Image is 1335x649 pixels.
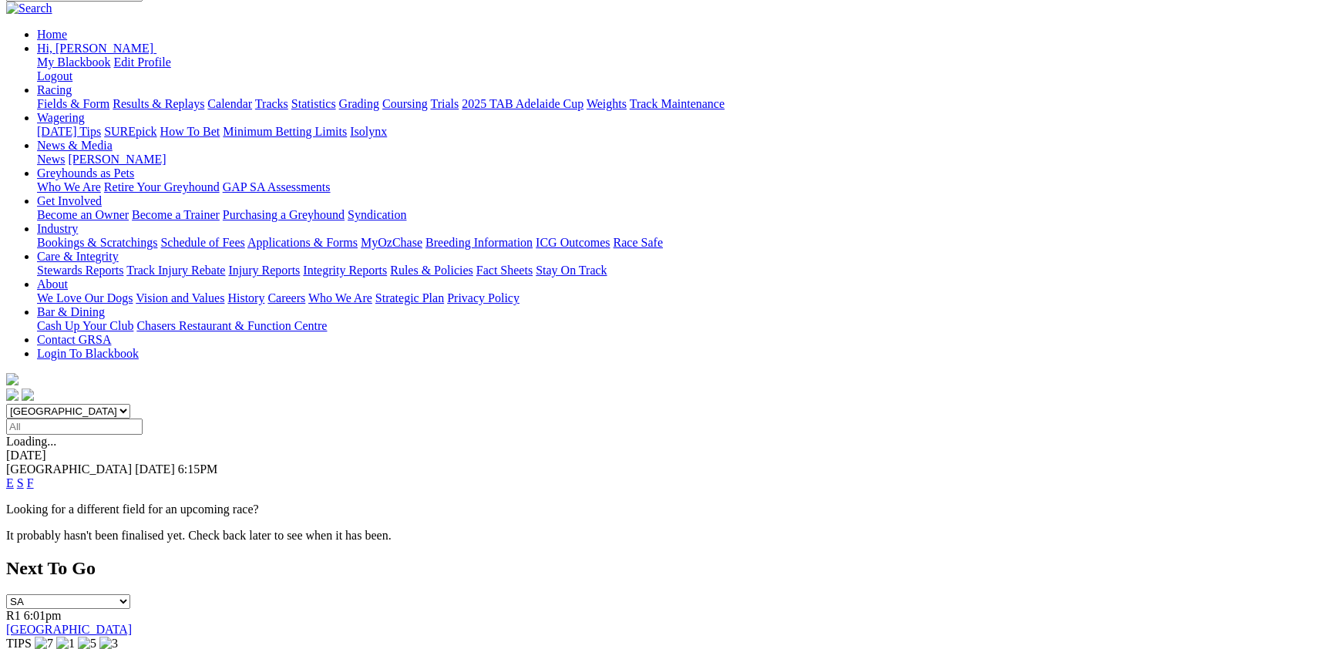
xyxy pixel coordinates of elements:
[37,236,157,249] a: Bookings & Scratchings
[447,291,520,304] a: Privacy Policy
[6,609,21,622] span: R1
[37,208,129,221] a: Become an Owner
[37,28,67,41] a: Home
[390,264,473,277] a: Rules & Policies
[132,208,220,221] a: Become a Trainer
[104,125,156,138] a: SUREpick
[37,333,111,346] a: Contact GRSA
[37,250,119,263] a: Care & Integrity
[430,97,459,110] a: Trials
[135,462,175,476] span: [DATE]
[104,180,220,193] a: Retire Your Greyhound
[223,208,345,221] a: Purchasing a Greyhound
[37,125,1329,139] div: Wagering
[160,125,220,138] a: How To Bet
[136,319,327,332] a: Chasers Restaurant & Function Centre
[6,476,14,489] a: E
[6,503,1329,516] p: Looking for a different field for an upcoming race?
[37,236,1329,250] div: Industry
[6,529,392,542] partial: It probably hasn't been finalised yet. Check back later to see when it has been.
[247,236,358,249] a: Applications & Forms
[223,125,347,138] a: Minimum Betting Limits
[37,153,65,166] a: News
[308,291,372,304] a: Who We Are
[6,435,56,448] span: Loading...
[587,97,627,110] a: Weights
[113,97,204,110] a: Results & Replays
[37,291,133,304] a: We Love Our Dogs
[68,153,166,166] a: [PERSON_NAME]
[348,208,406,221] a: Syndication
[6,462,132,476] span: [GEOGRAPHIC_DATA]
[37,305,105,318] a: Bar & Dining
[37,42,153,55] span: Hi, [PERSON_NAME]
[37,153,1329,166] div: News & Media
[6,2,52,15] img: Search
[160,236,244,249] a: Schedule of Fees
[267,291,305,304] a: Careers
[425,236,533,249] a: Breeding Information
[6,623,132,636] a: [GEOGRAPHIC_DATA]
[37,347,139,360] a: Login To Blackbook
[27,476,34,489] a: F
[114,55,171,69] a: Edit Profile
[630,97,725,110] a: Track Maintenance
[227,291,264,304] a: History
[37,194,102,207] a: Get Involved
[37,319,133,332] a: Cash Up Your Club
[6,373,18,385] img: logo-grsa-white.png
[37,125,101,138] a: [DATE] Tips
[536,236,610,249] a: ICG Outcomes
[303,264,387,277] a: Integrity Reports
[37,55,1329,83] div: Hi, [PERSON_NAME]
[255,97,288,110] a: Tracks
[613,236,662,249] a: Race Safe
[291,97,336,110] a: Statistics
[37,97,109,110] a: Fields & Form
[476,264,533,277] a: Fact Sheets
[37,208,1329,222] div: Get Involved
[382,97,428,110] a: Coursing
[37,111,85,124] a: Wagering
[37,319,1329,333] div: Bar & Dining
[6,558,1329,579] h2: Next To Go
[136,291,224,304] a: Vision and Values
[37,180,1329,194] div: Greyhounds as Pets
[24,609,62,622] span: 6:01pm
[6,449,1329,462] div: [DATE]
[37,264,1329,277] div: Care & Integrity
[228,264,300,277] a: Injury Reports
[17,476,24,489] a: S
[207,97,252,110] a: Calendar
[37,97,1329,111] div: Racing
[37,139,113,152] a: News & Media
[37,55,111,69] a: My Blackbook
[462,97,583,110] a: 2025 TAB Adelaide Cup
[22,388,34,401] img: twitter.svg
[6,419,143,435] input: Select date
[126,264,225,277] a: Track Injury Rebate
[37,222,78,235] a: Industry
[350,125,387,138] a: Isolynx
[37,83,72,96] a: Racing
[178,462,218,476] span: 6:15PM
[223,180,331,193] a: GAP SA Assessments
[361,236,422,249] a: MyOzChase
[37,166,134,180] a: Greyhounds as Pets
[339,97,379,110] a: Grading
[37,277,68,291] a: About
[37,180,101,193] a: Who We Are
[6,388,18,401] img: facebook.svg
[37,42,156,55] a: Hi, [PERSON_NAME]
[37,264,123,277] a: Stewards Reports
[37,291,1329,305] div: About
[37,69,72,82] a: Logout
[536,264,607,277] a: Stay On Track
[375,291,444,304] a: Strategic Plan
